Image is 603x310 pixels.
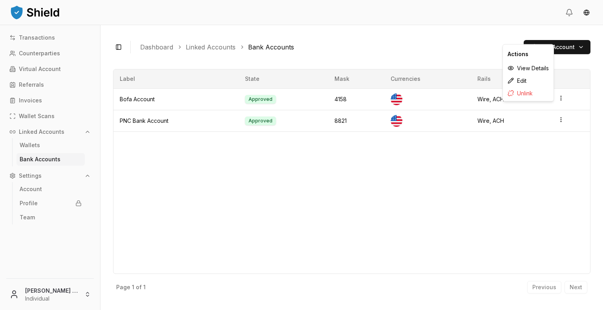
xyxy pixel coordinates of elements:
img: US Dollar [391,93,402,105]
span: Link Account [539,43,575,51]
p: Transactions [19,35,55,40]
div: Unlink [504,87,552,100]
th: Mask [328,69,384,88]
th: State [239,69,328,88]
p: Invoices [19,98,42,103]
a: Linked Accounts [186,42,236,52]
td: 4158 [328,88,384,110]
p: Individual [25,295,78,303]
img: ShieldPay Logo [9,4,60,20]
p: Page [116,284,130,290]
th: Label [113,69,239,88]
p: Team [20,215,35,220]
p: Counterparties [19,51,60,56]
td: Bofa Account [113,88,239,110]
td: 8821 [328,110,384,131]
p: Settings [19,173,42,179]
p: 1 [143,284,146,290]
p: Bank Accounts [20,157,60,162]
p: Referrals [19,82,44,88]
th: Currencies [384,69,471,88]
p: Linked Accounts [19,129,64,135]
p: Virtual Account [19,66,61,72]
div: View Details [504,62,552,75]
p: Account [20,186,42,192]
p: of [136,284,142,290]
p: [PERSON_NAME] [PERSON_NAME] [25,286,78,295]
p: Wallet Scans [19,113,55,119]
a: Bank Accounts [248,42,294,52]
div: Edit [504,75,552,87]
a: Dashboard [140,42,173,52]
p: 1 [132,284,134,290]
nav: breadcrumb [140,42,517,52]
td: PNC Bank Account [113,110,239,131]
p: Actions [508,49,549,60]
th: Rails [471,69,552,88]
img: US Dollar [391,115,402,127]
div: Wire, ACH [477,95,545,103]
p: Profile [20,201,38,206]
div: Wire, ACH [477,117,545,125]
p: Wallets [20,142,40,148]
